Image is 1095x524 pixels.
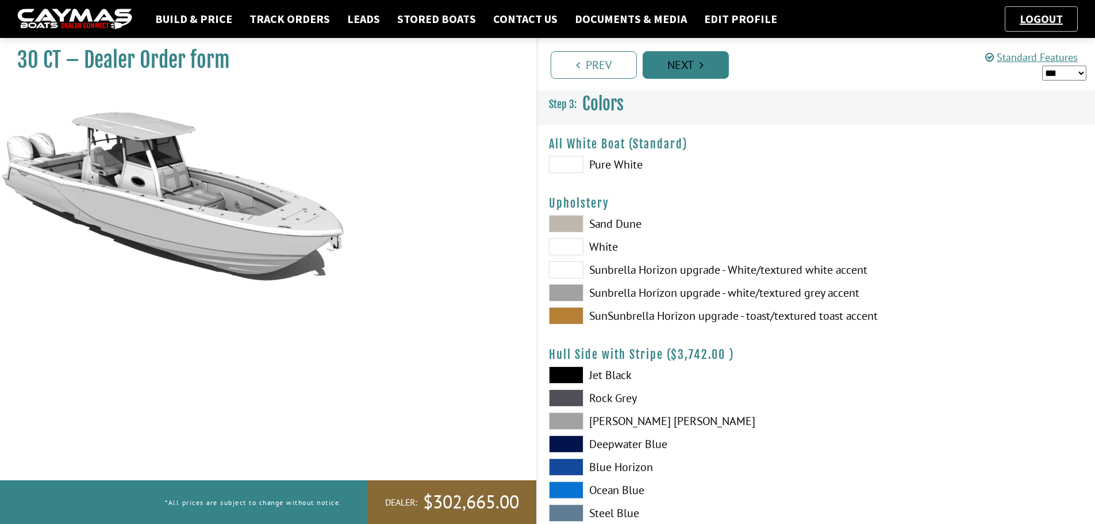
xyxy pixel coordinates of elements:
label: Sunbrella Horizon upgrade - white/textured grey accent [549,284,805,301]
a: Prev [551,51,637,79]
label: [PERSON_NAME] [PERSON_NAME] [549,412,805,430]
span: Dealer: [385,496,417,508]
img: caymas-dealer-connect-2ed40d3bc7270c1d8d7ffb4b79bf05adc795679939227970def78ec6f6c03838.gif [17,9,132,30]
label: Steel Blue [549,504,805,522]
a: Standard Features [985,51,1078,64]
span: $3,742.00 [671,347,725,362]
label: Blue Horizon [549,458,805,476]
h4: All White Boat (Standard) [549,137,1084,151]
span: $302,665.00 [423,490,519,514]
label: SunSunbrella Horizon upgrade - toast/textured toast accent [549,307,805,324]
a: Leads [341,12,386,26]
a: Build & Price [149,12,238,26]
a: Logout [1014,12,1069,26]
a: Dealer:$302,665.00 [368,480,536,524]
p: *All prices are subject to change without notice. [165,493,342,512]
label: White [549,238,805,255]
a: Next [643,51,729,79]
label: Deepwater Blue [549,435,805,453]
h4: Upholstery [549,196,1084,211]
label: Pure White [549,156,805,173]
a: Documents & Media [569,12,693,26]
a: Contact Us [487,12,563,26]
label: Sand Dune [549,215,805,232]
label: Jet Black [549,366,805,384]
h1: 30 CT – Dealer Order form [17,47,508,73]
label: Rock Grey [549,389,805,407]
a: Stored Boats [391,12,482,26]
label: Ocean Blue [549,481,805,499]
a: Track Orders [244,12,336,26]
h4: Hull Side with Stripe ( ) [549,347,1084,362]
a: Edit Profile [698,12,783,26]
label: Sunbrella Horizon upgrade - White/textured white accent [549,261,805,278]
